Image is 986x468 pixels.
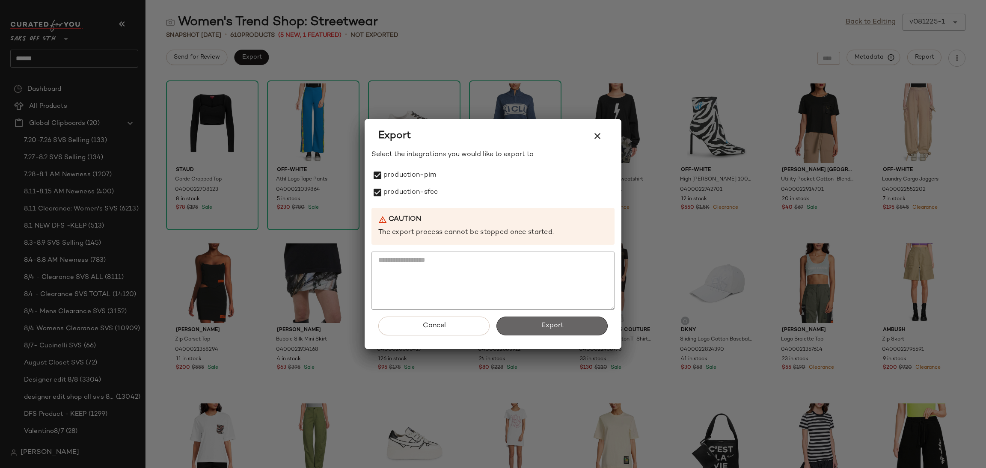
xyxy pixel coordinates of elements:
label: production-sfcc [383,184,438,201]
p: Select the integrations you would like to export to [371,150,615,160]
p: The export process cannot be stopped once started. [378,228,608,238]
button: Export [496,317,608,335]
span: Cancel [422,322,445,330]
span: Export [378,129,411,143]
label: production-pim [383,167,436,184]
b: Caution [389,215,421,225]
span: Export [541,322,563,330]
button: Cancel [378,317,490,335]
